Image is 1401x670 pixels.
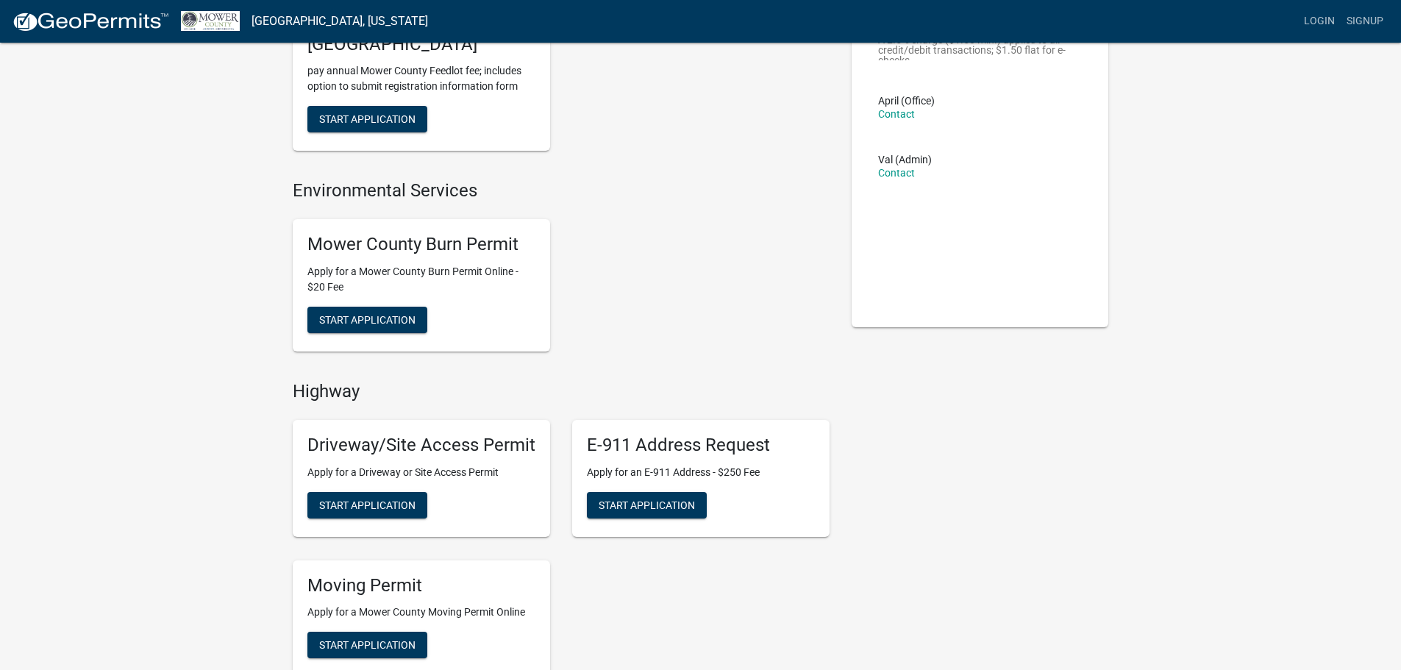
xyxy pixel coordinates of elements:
span: Start Application [319,499,416,510]
p: Apply for an E-911 Address - $250 Fee [587,465,815,480]
h5: E-911 Address Request [587,435,815,456]
h5: Moving Permit [307,575,535,596]
a: Contact [878,108,915,120]
a: Login [1298,7,1341,35]
a: Contact [878,167,915,179]
button: Start Application [307,632,427,658]
p: A 2.5% charge ($1.50 min.) applies to all credit/debit transactions; $1.50 flat for e-checks [878,35,1083,60]
p: Apply for a Mower County Moving Permit Online [307,605,535,620]
p: pay annual Mower County Feedlot fee; includes option to submit registration information form [307,63,535,94]
span: Start Application [319,313,416,325]
p: April (Office) [878,96,935,106]
a: [GEOGRAPHIC_DATA], [US_STATE] [252,9,428,34]
h4: Environmental Services [293,180,830,202]
button: Start Application [307,106,427,132]
span: Start Application [319,639,416,651]
p: Apply for a Driveway or Site Access Permit [307,465,535,480]
h5: Driveway/Site Access Permit [307,435,535,456]
p: Apply for a Mower County Burn Permit Online - $20 Fee [307,264,535,295]
span: Start Application [599,499,695,510]
h4: Highway [293,381,830,402]
p: Val (Admin) [878,154,932,165]
h5: Mower County Burn Permit [307,234,535,255]
span: Start Application [319,113,416,125]
button: Start Application [307,492,427,518]
button: Start Application [587,492,707,518]
button: Start Application [307,307,427,333]
img: Mower County, Minnesota [181,11,240,31]
a: Signup [1341,7,1389,35]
